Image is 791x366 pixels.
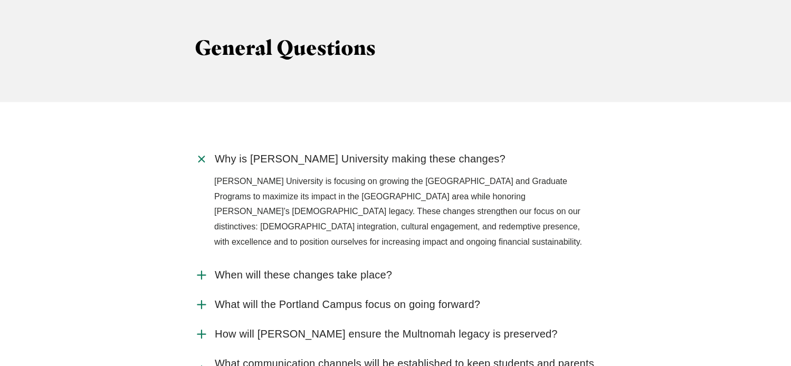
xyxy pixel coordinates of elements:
span: Why is [PERSON_NAME] University making these changes? [215,152,506,166]
span: What will the Portland Campus focus on going forward? [215,298,480,311]
span: When will these changes take place? [215,268,392,282]
h3: General Questions [195,36,596,60]
span: How will [PERSON_NAME] ensure the Multnomah legacy is preserved? [215,328,558,341]
p: [PERSON_NAME] University is focusing on growing the [GEOGRAPHIC_DATA] and Graduate Programs to ma... [214,174,596,250]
